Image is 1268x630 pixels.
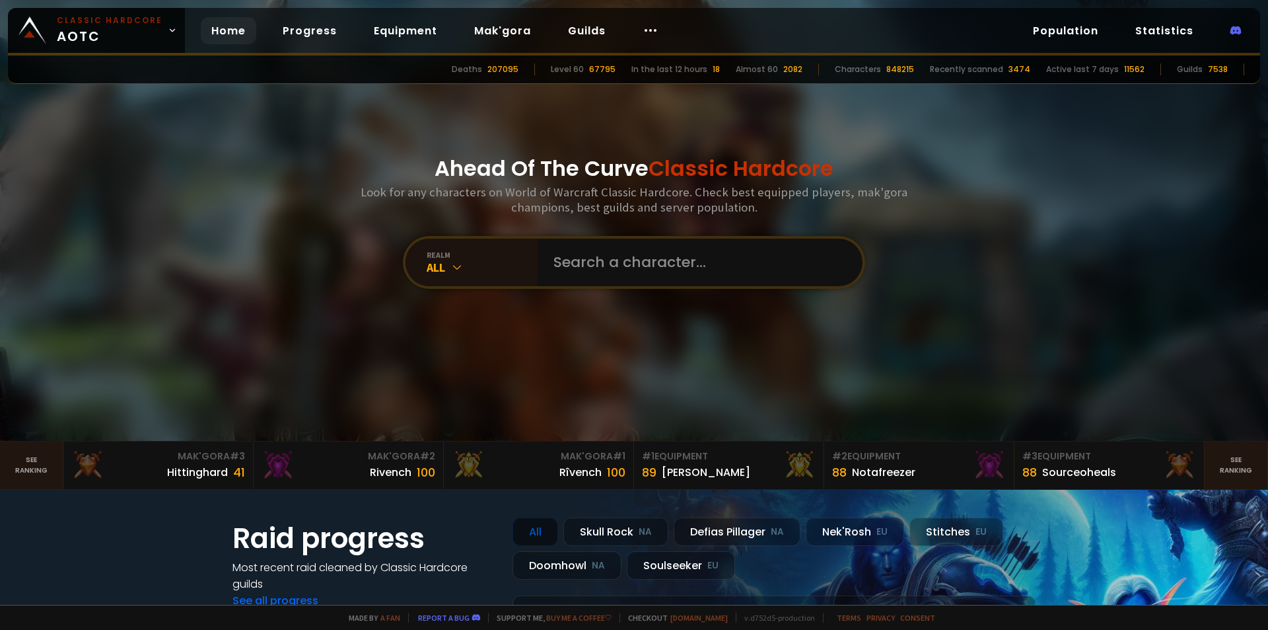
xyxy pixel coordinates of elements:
span: # 3 [1022,450,1038,463]
div: Characters [835,63,881,75]
small: NA [771,526,784,539]
h1: Ahead Of The Curve [435,153,833,184]
h1: Raid progress [232,518,497,559]
a: Mak'Gora#2Rivench100 [254,442,444,489]
a: Terms [837,613,861,623]
div: Recently scanned [930,63,1003,75]
a: See all progress [232,593,318,608]
a: [DOMAIN_NAME] [670,613,728,623]
span: # 3 [230,450,245,463]
div: Equipment [642,450,816,463]
div: 89 [642,463,656,481]
div: 88 [1022,463,1037,481]
div: Rîvench [559,464,602,481]
div: 848215 [886,63,914,75]
a: Report a bug [418,613,470,623]
div: Hittinghard [167,464,228,481]
a: Guilds [557,17,616,44]
span: Support me, [488,613,612,623]
div: 7538 [1208,63,1228,75]
a: Mak'Gora#3Hittinghard41 [63,442,254,489]
div: [PERSON_NAME] [662,464,750,481]
a: #1Equipment89[PERSON_NAME] [634,442,824,489]
div: Mak'Gora [71,450,245,463]
a: Equipment [363,17,448,44]
span: # 2 [832,450,847,463]
div: In the last 12 hours [631,63,707,75]
a: #2Equipment88Notafreezer [824,442,1014,489]
a: Population [1022,17,1109,44]
span: # 2 [420,450,435,463]
div: Rivench [370,464,411,481]
div: 11562 [1124,63,1145,75]
div: 3474 [1008,63,1030,75]
div: 2082 [783,63,802,75]
span: v. d752d5 - production [736,613,815,623]
small: EU [876,526,888,539]
span: Classic Hardcore [649,153,833,183]
span: # 1 [642,450,654,463]
div: 18 [713,63,720,75]
div: Deaths [452,63,482,75]
small: EU [707,559,719,572]
div: Nek'Rosh [806,518,904,546]
div: Equipment [1022,450,1196,463]
span: # 1 [613,450,625,463]
div: Mak'Gora [452,450,625,463]
div: Defias Pillager [674,518,800,546]
div: Guilds [1177,63,1203,75]
div: Almost 60 [736,63,778,75]
h3: Look for any characters on World of Warcraft Classic Hardcore. Check best equipped players, mak'g... [355,184,913,215]
small: NA [592,559,605,572]
a: Progress [272,17,347,44]
a: Home [201,17,256,44]
a: Mak'Gora#1Rîvench100 [444,442,634,489]
h4: Most recent raid cleaned by Classic Hardcore guilds [232,559,497,592]
a: Mak'gora [464,17,542,44]
div: Skull Rock [563,518,668,546]
span: Checkout [619,613,728,623]
div: Mak'Gora [262,450,435,463]
div: 100 [417,463,435,481]
a: Privacy [866,613,895,623]
span: AOTC [57,15,162,46]
div: 100 [607,463,625,481]
small: Classic Hardcore [57,15,162,26]
a: Classic HardcoreAOTC [8,8,185,53]
div: Level 60 [551,63,584,75]
div: All [512,518,558,546]
small: EU [975,526,987,539]
a: a fan [380,613,400,623]
div: 207095 [487,63,518,75]
div: realm [427,250,538,260]
div: 67795 [589,63,616,75]
div: Notafreezer [852,464,915,481]
a: Buy me a coffee [546,613,612,623]
div: Sourceoheals [1042,464,1116,481]
a: Seeranking [1205,442,1268,489]
a: Consent [900,613,935,623]
div: All [427,260,538,275]
div: 41 [233,463,245,481]
input: Search a character... [546,239,847,286]
a: #3Equipment88Sourceoheals [1014,442,1205,489]
div: Stitches [909,518,1003,546]
div: Equipment [832,450,1006,463]
div: Active last 7 days [1046,63,1119,75]
small: NA [639,526,652,539]
span: Made by [341,613,400,623]
div: Soulseeker [627,551,735,580]
div: 88 [832,463,847,481]
div: Doomhowl [512,551,621,580]
a: Statistics [1125,17,1204,44]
